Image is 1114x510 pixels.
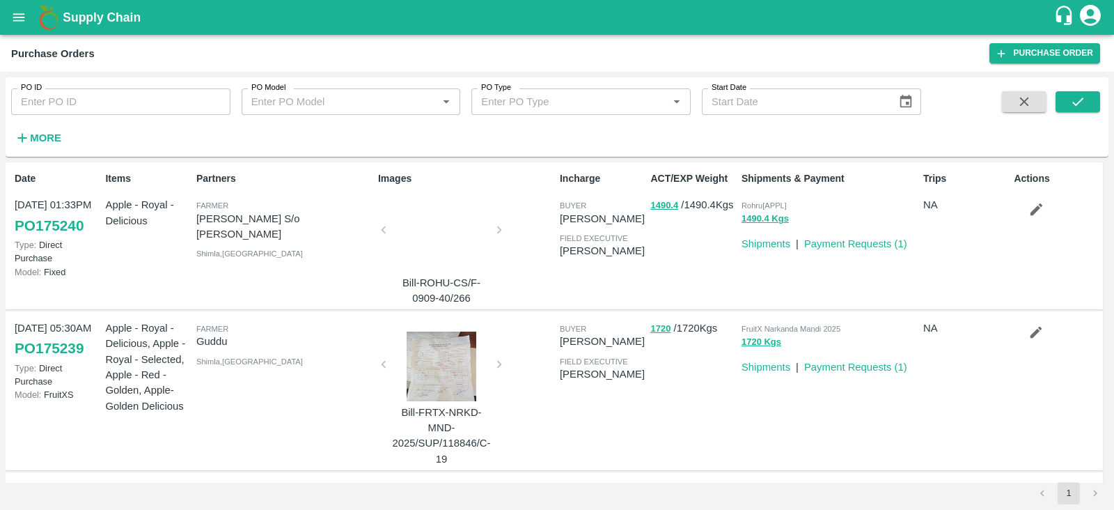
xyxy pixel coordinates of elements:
[15,197,100,212] p: [DATE] 01:33PM
[560,234,628,242] span: field executive
[1053,5,1078,30] div: customer-support
[196,201,228,210] span: Farmer
[105,197,190,229] p: Apple - Royal - Delicious
[15,320,100,336] p: [DATE] 05:30AM
[63,10,141,24] b: Supply Chain
[742,171,918,186] p: Shipments & Payment
[560,243,645,258] p: [PERSON_NAME]
[437,93,455,111] button: Open
[3,1,35,33] button: open drawer
[196,249,303,258] span: Shimla , [GEOGRAPHIC_DATA]
[389,405,494,467] p: Bill-FRTX-NRKD-MND-2025/SUP/118846/C-19
[560,201,586,210] span: buyer
[246,93,434,111] input: Enter PO Model
[476,93,664,111] input: Enter PO Type
[63,8,1053,27] a: Supply Chain
[560,334,645,349] p: [PERSON_NAME]
[1014,171,1099,186] p: Actions
[11,126,65,150] button: More
[650,482,655,498] button: 0
[15,336,84,361] a: PO175239
[804,362,907,373] a: Payment Requests (1)
[15,238,100,265] p: Direct Purchase
[923,320,1008,336] p: NA
[11,88,230,115] input: Enter PO ID
[196,334,372,349] p: Guddu
[742,325,840,333] span: FruitX Narkanda Mandi 2025
[742,211,789,227] button: 1490.4 Kgs
[560,357,628,366] span: field executive
[712,82,746,93] label: Start Date
[35,3,63,31] img: logo
[893,88,919,115] button: Choose date
[742,334,781,350] button: 1720 Kgs
[650,171,735,186] p: ACT/EXP Weight
[105,171,190,186] p: Items
[15,363,36,373] span: Type:
[702,88,887,115] input: Start Date
[15,265,100,279] p: Fixed
[742,362,790,373] a: Shipments
[15,240,36,250] span: Type:
[923,171,1008,186] p: Trips
[650,481,735,497] p: / 3440 Kgs
[481,82,511,93] label: PO Type
[560,325,586,333] span: buyer
[21,82,42,93] label: PO ID
[30,132,61,144] strong: More
[668,93,686,111] button: Open
[15,388,100,401] p: FruitXS
[650,321,670,337] button: 1720
[389,275,494,307] p: Bill-ROHU-CS/F-0909-40/266
[923,197,1008,212] p: NA
[15,213,84,238] a: PO175240
[790,231,799,252] div: |
[11,45,95,63] div: Purchase Orders
[560,171,645,186] p: Incharge
[196,171,372,186] p: Partners
[251,82,286,93] label: PO Model
[989,43,1100,63] a: Purchase Order
[1029,482,1108,504] nav: pagination navigation
[804,238,907,249] a: Payment Requests (1)
[1078,3,1103,32] div: account of current user
[15,171,100,186] p: Date
[650,198,678,214] button: 1490.4
[15,267,41,277] span: Model:
[1058,482,1080,504] button: page 1
[790,354,799,375] div: |
[560,366,645,382] p: [PERSON_NAME]
[196,357,303,366] span: Shimla , [GEOGRAPHIC_DATA]
[15,389,41,400] span: Model:
[378,171,554,186] p: Images
[650,320,735,337] p: / 1720 Kgs
[650,197,735,213] p: / 1490.4 Kgs
[742,201,787,210] span: Rohru[APPL]
[105,320,190,414] p: Apple - Royal - Delicious, Apple - Royal - Selected, Apple - Red - Golden, Apple- Golden Delicious
[196,211,372,242] p: [PERSON_NAME] S/o [PERSON_NAME]
[560,211,645,226] p: [PERSON_NAME]
[196,325,228,333] span: Farmer
[742,238,790,249] a: Shipments
[15,362,100,388] p: Direct Purchase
